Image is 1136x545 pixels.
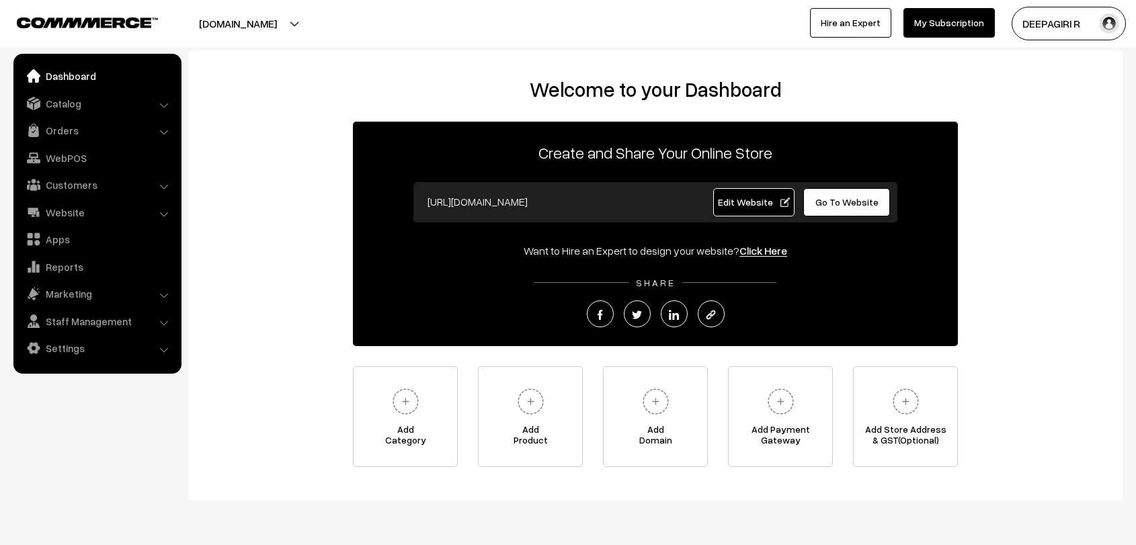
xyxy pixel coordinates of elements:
[718,196,790,208] span: Edit Website
[728,366,833,467] a: Add PaymentGateway
[202,77,1109,101] h2: Welcome to your Dashboard
[17,64,177,88] a: Dashboard
[1012,7,1126,40] button: DEEPAGIRI R
[637,383,674,420] img: plus.svg
[17,146,177,170] a: WebPOS
[353,366,458,467] a: AddCategory
[803,188,890,216] a: Go To Website
[604,424,707,451] span: Add Domain
[152,7,324,40] button: [DOMAIN_NAME]
[17,255,177,279] a: Reports
[479,424,582,451] span: Add Product
[387,383,424,420] img: plus.svg
[853,366,958,467] a: Add Store Address& GST(Optional)
[629,277,682,288] span: SHARE
[512,383,549,420] img: plus.svg
[17,118,177,142] a: Orders
[17,173,177,197] a: Customers
[729,424,832,451] span: Add Payment Gateway
[762,383,799,420] img: plus.svg
[815,196,879,208] span: Go To Website
[353,140,958,165] p: Create and Share Your Online Store
[353,243,958,259] div: Want to Hire an Expert to design your website?
[17,17,158,28] img: COMMMERCE
[713,188,795,216] a: Edit Website
[17,200,177,224] a: Website
[17,309,177,333] a: Staff Management
[903,8,995,38] a: My Subscription
[17,227,177,251] a: Apps
[1099,13,1119,34] img: user
[17,336,177,360] a: Settings
[739,244,787,257] a: Click Here
[17,282,177,306] a: Marketing
[810,8,891,38] a: Hire an Expert
[854,424,957,451] span: Add Store Address & GST(Optional)
[354,424,457,451] span: Add Category
[603,366,708,467] a: AddDomain
[478,366,583,467] a: AddProduct
[17,13,134,30] a: COMMMERCE
[887,383,924,420] img: plus.svg
[17,91,177,116] a: Catalog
